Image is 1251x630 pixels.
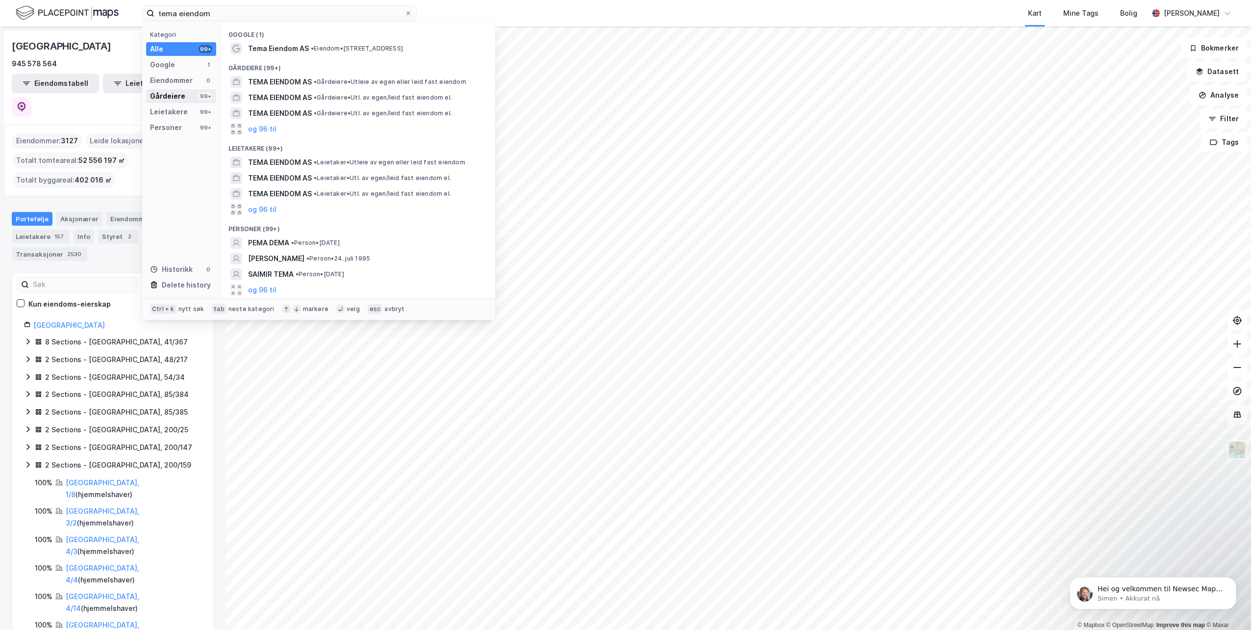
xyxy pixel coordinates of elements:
[74,230,94,243] div: Info
[1164,7,1220,19] div: [PERSON_NAME]
[12,172,116,188] div: Totalt byggareal :
[1228,441,1247,459] img: Z
[45,336,188,348] div: 8 Sections - [GEOGRAPHIC_DATA], 41/367
[12,212,52,226] div: Portefølje
[1106,622,1154,629] a: OpenStreetMap
[106,212,174,226] div: Eiendommer
[221,23,495,41] div: Google (1)
[103,74,190,93] button: Leietakertabell
[45,354,188,366] div: 2 Sections - [GEOGRAPHIC_DATA], 48/217
[314,158,317,166] span: •
[78,155,125,166] span: 52 556 197 ㎡
[248,157,312,168] span: TEMA EIENDOM AS
[384,305,404,313] div: avbryt
[221,217,495,235] div: Personer (99+)
[248,43,309,54] span: Tema Eiendom AS
[12,230,70,243] div: Leietakere
[35,591,52,603] div: 100%
[314,78,317,85] span: •
[368,304,383,314] div: esc
[311,45,314,52] span: •
[248,268,294,280] span: SAIMIR TEMA
[314,94,317,101] span: •
[221,137,495,155] div: Leietakere (99+)
[314,109,317,117] span: •
[45,371,185,383] div: 2 Sections - [GEOGRAPHIC_DATA], 54/34
[45,389,189,400] div: 2 Sections - [GEOGRAPHIC_DATA], 85/384
[125,232,134,241] div: 2
[1055,556,1251,625] iframe: Intercom notifications melding
[1190,85,1247,105] button: Analyse
[150,59,175,71] div: Google
[248,284,276,296] button: og 96 til
[12,133,82,149] div: Eiendommer :
[178,305,204,313] div: nytt søk
[248,188,312,200] span: TEMA EIENDOM AS
[1156,622,1205,629] a: Improve this map
[314,174,451,182] span: Leietaker • Utl. av egen/leid fast eiendom el.
[12,58,57,70] div: 945 578 564
[1187,62,1247,81] button: Datasett
[314,158,465,166] span: Leietaker • Utleie av egen eller leid fast eiendom
[150,90,185,102] div: Gårdeiere
[35,562,52,574] div: 100%
[45,459,191,471] div: 2 Sections - [GEOGRAPHIC_DATA], 200/159
[150,106,188,118] div: Leietakere
[1120,7,1137,19] div: Bolig
[311,45,403,52] span: Eiendom • [STREET_ADDRESS]
[303,305,328,313] div: markere
[1028,7,1042,19] div: Kart
[45,424,188,436] div: 2 Sections - [GEOGRAPHIC_DATA], 200/25
[45,442,192,453] div: 2 Sections - [GEOGRAPHIC_DATA], 200/147
[291,239,294,246] span: •
[52,232,66,241] div: 157
[306,255,370,262] span: Person • 24. juli 1995
[56,212,102,226] div: Aksjonærer
[66,507,139,527] a: [GEOGRAPHIC_DATA], 3/2
[66,591,201,614] div: ( hjemmelshaver )
[248,107,312,119] span: TEMA EIENDOM AS
[61,135,78,147] span: 3127
[12,153,129,168] div: Totalt tomteareal :
[16,4,119,22] img: logo.f888ab2527a4732fd821a326f86c7f29.svg
[1200,109,1247,129] button: Filter
[45,406,188,418] div: 2 Sections - [GEOGRAPHIC_DATA], 85/385
[150,31,216,38] div: Kategori
[66,477,201,500] div: ( hjemmelshaver )
[248,92,312,104] span: TEMA EIENDOM AS
[86,133,156,149] div: Leide lokasjoner :
[150,304,176,314] div: Ctrl + k
[248,204,276,215] button: og 96 til
[162,279,211,291] div: Delete history
[314,190,451,198] span: Leietaker • Utl. av egen/leid fast eiendom el.
[314,109,452,117] span: Gårdeiere • Utl. av egen/leid fast eiendom el.
[66,505,201,529] div: ( hjemmelshaver )
[150,43,163,55] div: Alle
[1077,622,1104,629] a: Mapbox
[33,321,105,329] a: [GEOGRAPHIC_DATA]
[296,270,344,278] span: Person • [DATE]
[12,74,99,93] button: Eiendomstabell
[28,298,111,310] div: Kun eiendoms-eierskap
[199,124,212,131] div: 99+
[347,305,360,313] div: velg
[66,478,139,499] a: [GEOGRAPHIC_DATA], 1/8
[75,174,112,186] span: 402 016 ㎡
[65,249,83,259] div: 2530
[204,77,212,84] div: 0
[248,237,289,249] span: PEMA DEMA
[248,253,304,264] span: [PERSON_NAME]
[1063,7,1099,19] div: Mine Tags
[314,174,317,182] span: •
[66,564,139,584] a: [GEOGRAPHIC_DATA], 4/4
[35,505,52,517] div: 100%
[199,45,212,53] div: 99+
[1181,38,1247,58] button: Bokmerker
[204,265,212,273] div: 0
[1201,132,1247,152] button: Tags
[248,123,276,135] button: og 96 til
[66,534,201,557] div: ( hjemmelshaver )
